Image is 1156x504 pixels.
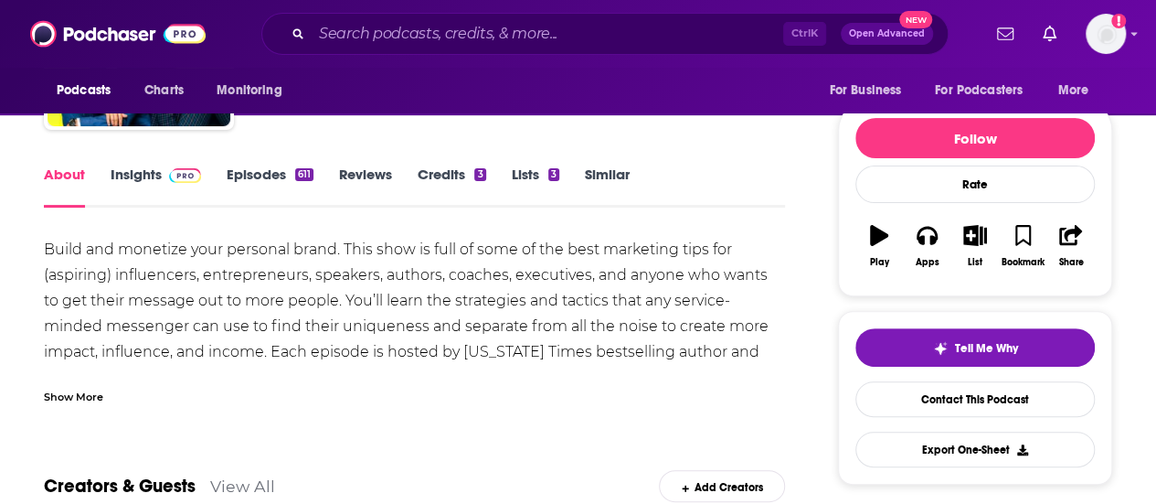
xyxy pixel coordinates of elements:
a: Creators & Guests [44,475,196,498]
div: Bookmark [1002,257,1045,268]
div: Share [1058,257,1083,268]
div: Play [870,257,889,268]
div: List [968,257,982,268]
div: Rate [855,166,1095,203]
button: open menu [1045,73,1112,108]
button: Follow [855,118,1095,158]
a: Credits3 [418,166,485,208]
span: Monitoring [217,78,281,103]
a: Lists3 [512,166,559,208]
a: Similar [585,166,630,208]
div: Add Creators [659,470,784,502]
a: Show notifications dropdown [1035,18,1064,49]
span: Tell Me Why [955,341,1018,356]
button: Open AdvancedNew [841,23,933,45]
button: open menu [816,73,924,108]
span: Logged in as Ashley_Beenen [1086,14,1126,54]
a: View All [210,477,275,496]
button: Export One-Sheet [855,432,1095,467]
button: Share [1047,213,1095,279]
button: open menu [204,73,305,108]
span: Charts [144,78,184,103]
span: For Business [829,78,901,103]
span: Podcasts [57,78,111,103]
button: Bookmark [999,213,1046,279]
a: Show notifications dropdown [990,18,1021,49]
button: Play [855,213,903,279]
a: InsightsPodchaser Pro [111,166,201,208]
a: Contact This Podcast [855,381,1095,417]
span: Ctrl K [783,22,826,46]
button: open menu [923,73,1049,108]
a: Episodes611 [227,166,313,208]
div: Search podcasts, credits, & more... [261,13,949,55]
div: Build and monetize your personal brand. This show is full of some of the best marketing tips for ... [44,237,785,467]
a: Reviews [339,166,392,208]
input: Search podcasts, credits, & more... [312,19,783,48]
a: About [44,166,85,208]
img: Podchaser - Follow, Share and Rate Podcasts [30,16,206,51]
img: User Profile [1086,14,1126,54]
div: Apps [916,257,939,268]
a: Charts [133,73,195,108]
span: For Podcasters [935,78,1023,103]
span: More [1058,78,1089,103]
div: 3 [474,168,485,181]
div: 611 [295,168,313,181]
button: Show profile menu [1086,14,1126,54]
img: Podchaser Pro [169,168,201,183]
svg: Add a profile image [1111,14,1126,28]
button: List [951,213,999,279]
button: open menu [44,73,134,108]
button: tell me why sparkleTell Me Why [855,328,1095,367]
div: 3 [548,168,559,181]
button: Apps [903,213,950,279]
img: tell me why sparkle [933,341,948,356]
span: Open Advanced [849,29,925,38]
span: New [899,11,932,28]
